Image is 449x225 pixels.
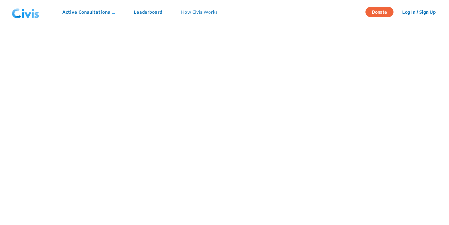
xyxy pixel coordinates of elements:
[365,7,393,17] button: Donate
[398,7,440,17] button: Log In / Sign Up
[134,9,162,15] p: Leaderboard
[365,8,398,15] a: Donate
[9,3,42,21] img: navlogo.png
[181,9,218,15] p: How Civis Works
[62,9,115,15] p: Active Consultations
